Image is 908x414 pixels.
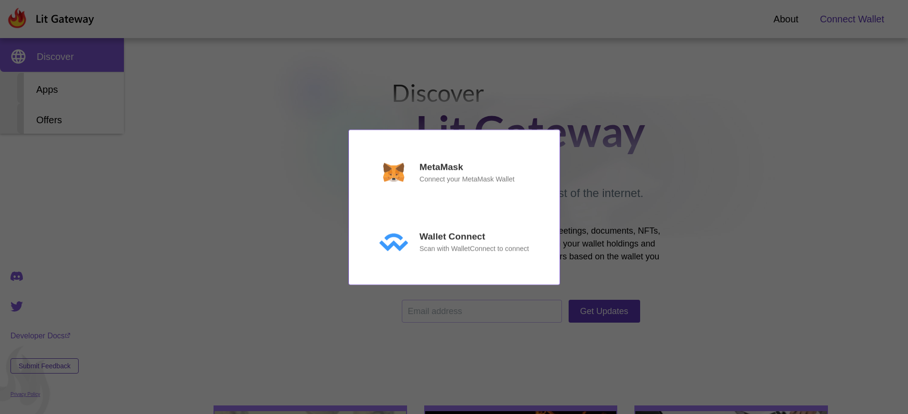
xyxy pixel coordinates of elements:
[419,230,485,244] p: Wallet Connect
[379,232,408,251] img: svg+xml;base64,PHN2ZyBoZWlnaHQ9IjI0NiIgdmlld0JveD0iMCAwIDQwMCAyNDYiIHdpZHRoPSI0MDAiIHhtbG5zPSJodH...
[379,163,408,182] img: svg+xml;base64,PHN2ZyBoZWlnaHQ9IjM1NSIgdmlld0JveD0iMCAwIDM5NyAzNTUiIHdpZHRoPSIzOTciIHhtbG5zPSJodH...
[419,244,529,254] p: Scan with WalletConnect to connect
[419,174,514,184] p: Connect your MetaMask Wallet
[419,160,463,174] p: MetaMask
